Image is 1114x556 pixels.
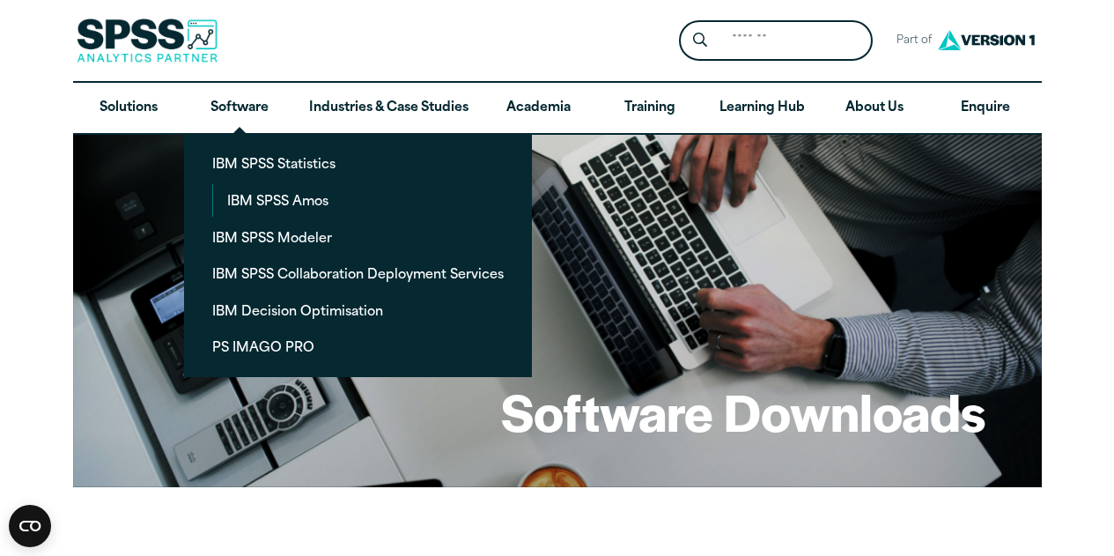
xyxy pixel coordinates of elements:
a: IBM SPSS Amos [213,184,518,217]
a: About Us [819,83,930,134]
a: IBM Decision Optimisation [198,294,518,327]
a: IBM SPSS Modeler [198,221,518,254]
button: Open CMP widget [9,505,51,547]
img: Version1 Logo [933,24,1039,56]
button: Search magnifying glass icon [683,25,716,57]
img: SPSS Analytics Partner [77,19,218,63]
ul: Software [184,133,532,377]
a: Enquire [930,83,1041,134]
a: Software [184,83,295,134]
a: Academia [483,83,594,134]
a: Training [594,83,705,134]
span: Part of [887,28,933,54]
h1: Software Downloads [501,377,985,446]
form: Site Header Search Form [679,20,873,62]
a: Industries & Case Studies [295,83,483,134]
a: PS IMAGO PRO [198,330,518,363]
a: Learning Hub [705,83,819,134]
a: Solutions [73,83,184,134]
nav: Desktop version of site main menu [73,83,1042,134]
a: IBM SPSS Collaboration Deployment Services [198,257,518,290]
a: IBM SPSS Statistics [198,147,518,180]
svg: Search magnifying glass icon [693,33,707,48]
